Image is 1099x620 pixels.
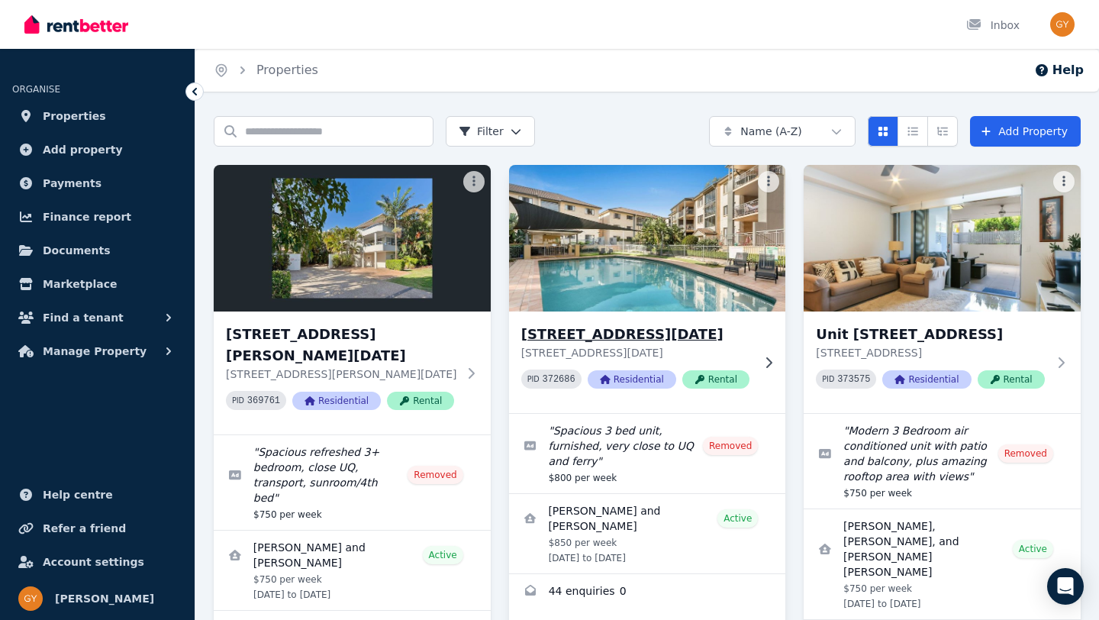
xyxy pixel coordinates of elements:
a: View details for Geovana Borges, Pedro Barros, and Luciana Rodrigues Guimaraes Cruz [804,509,1081,619]
img: RentBetter [24,13,128,36]
span: Help centre [43,486,113,504]
button: More options [1053,171,1075,192]
a: Unit 44/139 Macquarie St, St Lucia[STREET_ADDRESS][DATE][STREET_ADDRESS][DATE]PID 372686Residenti... [509,165,786,413]
img: Graham Young [1050,12,1075,37]
a: 9/214 Sir Fred Schonell Dr, St Lucia[STREET_ADDRESS][PERSON_NAME][DATE][STREET_ADDRESS][PERSON_NA... [214,165,491,434]
a: Edit listing: Spacious refreshed 3+ bedroom, close UQ, transport, sunroom/4th bed [214,435,491,530]
button: Card view [868,116,898,147]
img: Unit 109/50 Lamington Ave, Lutwyche [804,165,1081,312]
div: View options [868,116,958,147]
a: Account settings [12,547,182,577]
a: Enquiries for Unit 44/139 Macquarie St, St Lucia [509,574,786,611]
a: Unit 109/50 Lamington Ave, LutwycheUnit [STREET_ADDRESS][STREET_ADDRESS]PID 373575ResidentialRental [804,165,1081,413]
span: Rental [387,392,454,410]
a: Refer a friend [12,513,182,544]
a: Edit listing: Modern 3 Bedroom air conditioned unit with patio and balcony, plus amazing rooftop ... [804,414,1081,509]
a: View details for Pallavi Devi Panchala and Jaya Sudhakar Panchala [214,531,491,610]
div: Open Intercom Messenger [1047,568,1084,605]
a: View details for Zhanyi Liu and Ruichen Zheng [509,494,786,573]
span: Marketplace [43,275,117,293]
span: Manage Property [43,342,147,360]
a: Edit listing: Spacious 3 bed unit, furnished, very close to UQ and ferry [509,414,786,493]
h3: [STREET_ADDRESS][PERSON_NAME][DATE] [226,324,457,367]
a: Add Property [970,116,1081,147]
a: Finance report [12,202,182,232]
h3: [STREET_ADDRESS][DATE] [521,324,753,345]
button: Name (A-Z) [709,116,856,147]
span: Residential [292,392,381,410]
img: Unit 44/139 Macquarie St, St Lucia [502,161,793,315]
a: Payments [12,168,182,199]
span: Find a tenant [43,308,124,327]
span: ORGANISE [12,84,60,95]
button: Expanded list view [927,116,958,147]
code: 373575 [837,374,870,385]
button: More options [463,171,485,192]
span: Account settings [43,553,144,571]
span: Residential [588,370,676,389]
p: [STREET_ADDRESS][PERSON_NAME][DATE] [226,367,457,382]
a: Properties [256,63,318,77]
p: [STREET_ADDRESS][DATE] [521,345,753,360]
a: Properties [12,101,182,131]
button: More options [758,171,779,192]
a: Add property [12,134,182,165]
span: Refer a friend [43,519,126,538]
h3: Unit [STREET_ADDRESS] [816,324,1047,345]
button: Find a tenant [12,302,182,333]
small: PID [527,375,540,383]
a: Documents [12,235,182,266]
img: Graham Young [18,586,43,611]
small: PID [822,375,834,383]
span: Properties [43,107,106,125]
span: Finance report [43,208,131,226]
span: Rental [978,370,1045,389]
a: Help centre [12,480,182,510]
button: Help [1034,61,1084,79]
button: Compact list view [898,116,928,147]
span: Documents [43,241,111,260]
span: Residential [882,370,971,389]
nav: Breadcrumb [195,49,337,92]
small: PID [232,396,244,405]
code: 372686 [543,374,575,385]
div: Inbox [966,18,1020,33]
button: Manage Property [12,336,182,367]
span: Name (A-Z) [740,124,802,139]
span: Rental [682,370,749,389]
p: [STREET_ADDRESS] [816,345,1047,360]
span: Filter [459,124,504,139]
a: Marketplace [12,269,182,299]
code: 369761 [247,396,280,406]
span: Add property [43,140,123,159]
span: [PERSON_NAME] [55,589,154,608]
button: Filter [446,116,535,147]
span: Payments [43,174,102,192]
img: 9/214 Sir Fred Schonell Dr, St Lucia [214,165,491,312]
